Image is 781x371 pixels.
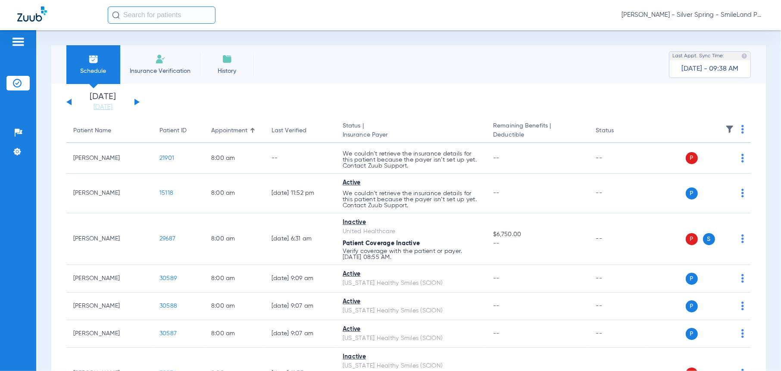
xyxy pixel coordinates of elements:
img: Manual Insurance Verification [155,54,166,64]
td: -- [589,213,647,265]
img: group-dot-blue.svg [741,234,744,243]
th: Status [589,119,647,143]
p: We couldn’t retrieve the insurance details for this patient because the payer isn’t set up yet. C... [343,190,479,209]
a: [DATE] [77,103,129,112]
span: Last Appt. Sync Time: [672,52,724,60]
td: [DATE] 9:07 AM [265,320,336,348]
img: hamburger-icon [11,37,25,47]
span: Insurance Payer [343,131,479,140]
div: Inactive [343,218,479,227]
div: Active [343,325,479,334]
li: [DATE] [77,93,129,112]
span: P [686,300,698,312]
span: -- [493,190,500,196]
div: Patient ID [159,126,187,135]
span: 21901 [159,155,174,161]
td: -- [589,320,647,348]
td: [PERSON_NAME] [66,320,153,348]
td: [DATE] 9:09 AM [265,265,336,293]
span: -- [493,275,500,281]
td: -- [589,265,647,293]
td: 8:00 AM [204,174,265,213]
td: -- [265,143,336,174]
span: 30588 [159,303,177,309]
span: [DATE] - 09:38 AM [681,65,738,73]
span: P [686,273,698,285]
img: group-dot-blue.svg [741,274,744,283]
img: filter.svg [725,125,734,134]
td: -- [589,174,647,213]
span: P [686,152,698,164]
td: -- [589,143,647,174]
p: Verify coverage with the patient or payer. [DATE] 08:55 AM. [343,248,479,260]
span: P [686,187,698,200]
input: Search for patients [108,6,216,24]
span: Deductible [493,131,582,140]
td: [PERSON_NAME] [66,143,153,174]
td: 8:00 AM [204,320,265,348]
span: -- [493,239,582,248]
div: [US_STATE] Healthy Smiles (SCION) [343,306,479,315]
span: -- [493,155,500,161]
img: group-dot-blue.svg [741,329,744,338]
span: 30589 [159,275,177,281]
td: -- [589,293,647,320]
div: [US_STATE] Healthy Smiles (SCION) [343,279,479,288]
div: Patient Name [73,126,111,135]
div: Patient ID [159,126,197,135]
td: [PERSON_NAME] [66,213,153,265]
td: [DATE] 9:07 AM [265,293,336,320]
span: [PERSON_NAME] - Silver Spring - SmileLand PD [622,11,764,19]
div: Active [343,297,479,306]
div: Active [343,270,479,279]
span: -- [493,330,500,337]
td: [PERSON_NAME] [66,265,153,293]
img: group-dot-blue.svg [741,302,744,310]
td: 8:00 AM [204,293,265,320]
img: Schedule [88,54,99,64]
img: group-dot-blue.svg [741,189,744,197]
img: History [222,54,232,64]
td: 8:00 AM [204,143,265,174]
div: United Healthcare [343,227,479,236]
div: Appointment [211,126,247,135]
div: Last Verified [272,126,306,135]
th: Status | [336,119,486,143]
span: Insurance Verification [127,67,194,75]
span: Patient Coverage Inactive [343,240,420,246]
span: 29687 [159,236,175,242]
span: Schedule [73,67,114,75]
p: We couldn’t retrieve the insurance details for this patient because the payer isn’t set up yet. C... [343,151,479,169]
div: [US_STATE] Healthy Smiles (SCION) [343,362,479,371]
td: [DATE] 6:31 AM [265,213,336,265]
td: [PERSON_NAME] [66,174,153,213]
div: Inactive [343,352,479,362]
span: 30587 [159,330,177,337]
div: Patient Name [73,126,146,135]
img: Search Icon [112,11,120,19]
img: Zuub Logo [17,6,47,22]
span: $6,750.00 [493,230,582,239]
img: group-dot-blue.svg [741,125,744,134]
span: S [703,233,715,245]
div: Active [343,178,479,187]
td: 8:00 AM [204,265,265,293]
span: P [686,328,698,340]
div: Last Verified [272,126,329,135]
td: [PERSON_NAME] [66,293,153,320]
img: group-dot-blue.svg [741,154,744,162]
div: [US_STATE] Healthy Smiles (SCION) [343,334,479,343]
img: last sync help info [741,53,747,59]
span: -- [493,303,500,309]
span: P [686,233,698,245]
div: Appointment [211,126,258,135]
span: History [206,67,247,75]
td: [DATE] 11:52 PM [265,174,336,213]
th: Remaining Benefits | [486,119,589,143]
span: 15118 [159,190,173,196]
td: 8:00 AM [204,213,265,265]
